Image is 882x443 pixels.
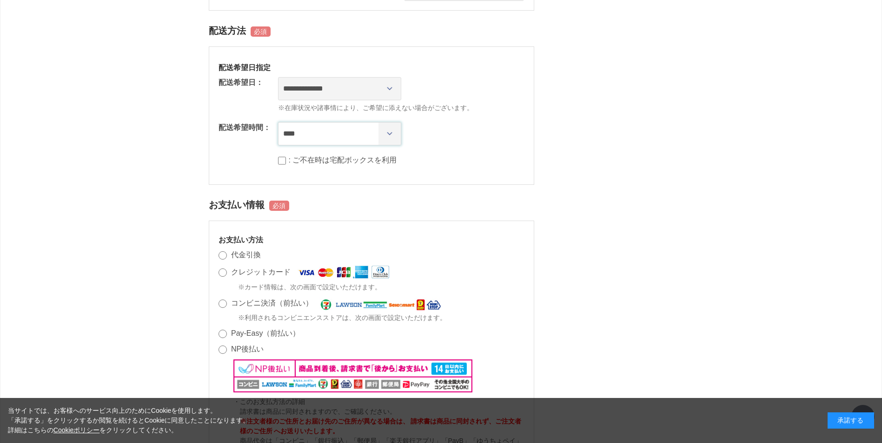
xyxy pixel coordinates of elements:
[231,345,264,353] label: NP後払い
[289,156,397,164] label: : ご不在時は宅配ボックスを利用
[219,122,271,133] dt: 配送希望時間：
[233,359,473,392] img: NP後払い
[238,282,381,292] span: ※カード情報は、次の画面で設定いただけます。
[319,297,442,310] img: コンビニ決済（前払い）
[278,103,524,113] span: ※在庫状況や諸事情により、ご希望に添えない場合がございます。
[238,313,446,323] span: ※利用されるコンビニエンスストアは、次の画面で設定いただけます。
[8,406,250,435] div: 当サイトでは、お客様へのサービス向上のためにCookieを使用します。 「承諾する」をクリックするか閲覧を続けるとCookieに同意したことになります。 詳細はこちらの をクリックしてください。
[231,251,261,259] label: 代金引換
[297,265,389,280] img: クレジットカード
[219,77,263,88] dt: 配送希望日：
[219,235,524,245] h3: お支払い方法
[219,63,524,72] h3: 配送希望日指定
[209,194,534,216] h2: お支払い情報
[209,20,534,42] h2: 配送方法
[231,329,300,337] label: Pay-Easy（前払い）
[231,299,313,307] label: コンビニ決済（前払い）
[53,426,100,434] a: Cookieポリシー
[231,268,291,276] label: クレジットカード
[828,412,874,429] div: 承諾する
